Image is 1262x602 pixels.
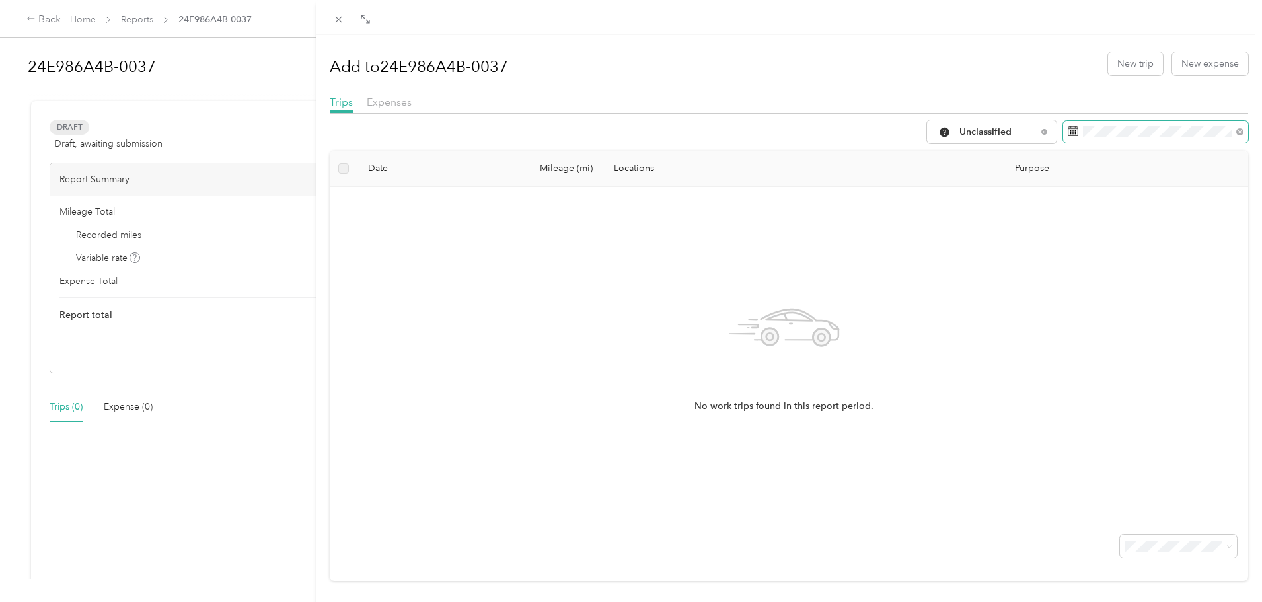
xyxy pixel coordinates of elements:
th: Date [357,151,488,187]
span: Unclassified [959,128,1037,137]
span: Expenses [367,96,412,108]
button: New expense [1172,52,1248,75]
th: Locations [603,151,1004,187]
span: Trips [330,96,353,108]
span: No work trips found in this report period. [694,399,873,414]
button: New trip [1108,52,1163,75]
th: Mileage (mi) [488,151,603,187]
h1: Add to 24E986A4B-0037 [330,51,508,83]
th: Purpose [1004,151,1248,187]
iframe: Everlance-gr Chat Button Frame [1188,528,1262,602]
